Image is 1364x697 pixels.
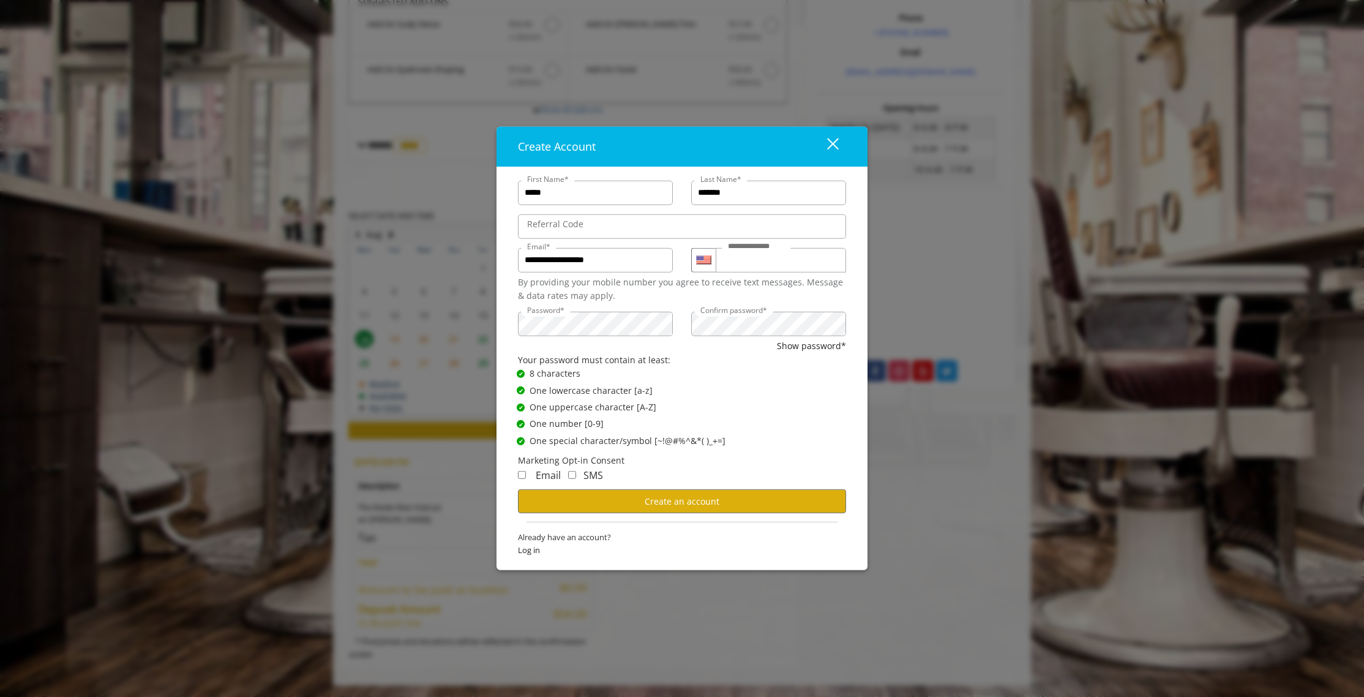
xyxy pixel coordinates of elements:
div: Country [691,248,716,273]
label: Last Name* [694,173,748,185]
span: ✔ [519,369,523,379]
div: close dialog [813,137,838,156]
span: One number [0-9] [530,417,604,431]
span: Already have an account? [518,531,846,544]
input: Email [518,248,673,273]
button: Create an account [518,489,846,513]
label: First Name* [521,173,575,185]
label: Confirm password* [694,304,773,316]
input: ReferralCode [518,214,846,239]
span: Create an account [645,495,719,507]
input: Receive Marketing SMS [568,470,576,478]
span: SMS [583,468,603,481]
span: Email [536,468,561,481]
input: FirstName [518,181,673,205]
input: Receive Marketing Email [518,470,526,478]
span: ✔ [519,402,523,412]
span: 8 characters [530,367,580,380]
span: One uppercase character [A-Z] [530,401,656,414]
input: Password [518,312,673,336]
div: By providing your mobile number you agree to receive text messages. Message & data rates may apply. [518,276,846,303]
span: ✔ [519,419,523,429]
button: close dialog [804,134,846,159]
label: Password* [521,304,571,316]
button: Show password* [777,339,846,353]
label: Referral Code [521,217,590,231]
span: Log in [518,544,846,557]
span: Create Account [518,139,596,154]
span: ✔ [519,436,523,446]
div: Your password must contain at least: [518,353,846,367]
span: One special character/symbol [~!@#%^&*( )_+=] [530,434,725,448]
label: Email* [521,241,556,252]
div: Marketing Opt-in Consent [518,454,846,467]
span: ✔ [519,386,523,396]
input: ConfirmPassword [691,312,846,336]
input: Lastname [691,181,846,205]
span: One lowercase character [a-z] [530,383,653,397]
